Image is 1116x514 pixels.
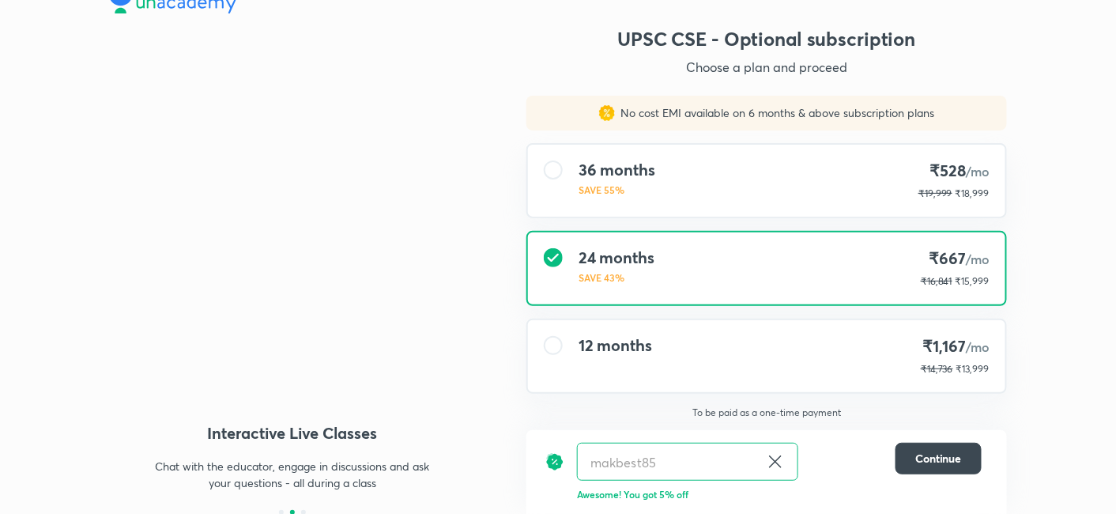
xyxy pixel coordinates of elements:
span: Continue [915,451,962,467]
h4: ₹528 [918,161,990,182]
p: Choose a plan and proceed [526,58,1007,77]
p: ₹19,999 [918,187,952,201]
h4: ₹667 [921,248,990,270]
span: /mo [966,163,990,180]
span: ₹18,999 [956,187,990,199]
p: SAVE 43% [579,270,654,285]
span: /mo [966,338,990,355]
span: ₹13,999 [956,363,990,375]
p: Awesome! You got 5% off [577,487,982,501]
input: Have a referral code? [578,444,760,481]
p: ₹14,736 [921,362,953,376]
h4: Interactive Live Classes [109,421,476,445]
span: ₹15,999 [956,275,990,287]
h4: 24 months [579,248,654,267]
img: discount [545,443,564,481]
p: SAVE 55% [579,183,655,197]
p: ₹16,841 [921,274,952,289]
h4: 12 months [579,336,652,355]
p: No cost EMI available on 6 months & above subscription plans [615,105,935,121]
button: Continue [895,443,982,474]
h4: 36 months [579,161,655,180]
img: sales discount [599,105,615,121]
p: To be paid as a one-time payment [514,406,1020,419]
h4: ₹1,167 [921,336,990,357]
h3: UPSC CSE - Optional subscription [526,26,1007,51]
img: yH5BAEAAAAALAAAAAABAAEAAAIBRAA7 [109,106,476,381]
p: Chat with the educator, engage in discussions and ask your questions - all during a class [155,458,430,491]
span: /mo [966,251,990,267]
